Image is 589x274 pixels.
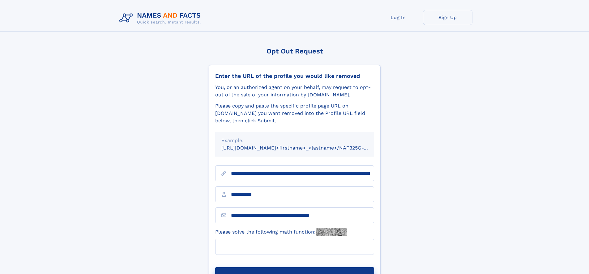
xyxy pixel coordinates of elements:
[215,102,374,124] div: Please copy and paste the specific profile page URL on [DOMAIN_NAME] you want removed into the Pr...
[215,84,374,99] div: You, or an authorized agent on your behalf, may request to opt-out of the sale of your informatio...
[117,10,206,27] img: Logo Names and Facts
[209,47,381,55] div: Opt Out Request
[373,10,423,25] a: Log In
[215,73,374,79] div: Enter the URL of the profile you would like removed
[221,137,368,144] div: Example:
[215,228,347,236] label: Please solve the following math function:
[423,10,472,25] a: Sign Up
[221,145,386,151] small: [URL][DOMAIN_NAME]<firstname>_<lastname>/NAF325G-xxxxxxxx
